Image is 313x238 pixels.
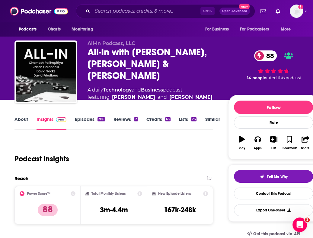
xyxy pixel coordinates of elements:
[234,132,250,154] button: Play
[205,25,229,34] span: For Business
[281,25,291,34] span: More
[72,25,93,34] span: Monitoring
[297,132,313,154] button: Share
[247,76,266,80] span: 14 people
[290,5,303,18] span: Logged in as smeizlik
[254,146,262,150] div: Apps
[158,94,167,101] span: and
[234,188,313,199] a: Contact This Podcast
[200,7,215,15] span: Ctrl K
[267,174,288,179] span: Tell Me Why
[234,204,313,216] button: Export One-Sheet
[266,76,301,80] span: rated this podcast
[14,24,44,35] button: open menu
[222,10,247,13] span: Open Advanced
[276,24,299,35] button: open menu
[10,5,68,17] img: Podchaser - Follow, Share and Rate Podcasts
[240,25,269,34] span: For Podcasters
[164,205,196,214] h3: 167k-248k
[38,204,58,216] p: 88
[92,6,200,16] input: Search podcasts, credits, & more...
[298,5,303,9] svg: Add a profile image
[19,25,37,34] span: Podcasts
[14,175,28,181] h2: Reach
[113,116,138,130] a: Reviews2
[239,4,250,9] span: New
[14,154,69,163] h1: Podcast Insights
[273,6,283,16] a: Show notifications dropdown
[266,132,281,154] button: List
[132,87,141,93] span: and
[271,146,276,150] div: List
[134,117,138,121] div: 2
[301,146,309,150] div: Share
[100,205,128,214] h3: 3m-4.4m
[146,116,171,130] a: Credits65
[103,87,132,93] a: Technology
[179,116,196,130] a: Lists26
[250,132,266,154] button: Apps
[141,87,163,93] a: Business
[48,25,61,34] span: Charts
[260,50,277,61] span: 88
[292,217,307,232] iframe: Intercom live chat
[88,40,135,46] span: All-In Podcast, LLC
[88,86,212,101] div: A daily podcast
[234,116,313,129] div: Rate
[282,132,297,154] button: Bookmark
[290,5,303,18] button: Show profile menu
[219,8,250,15] button: Open AdvancedNew
[56,117,66,122] img: Podchaser Pro
[205,116,220,130] a: Similar
[305,217,310,222] span: 1
[254,50,277,61] a: 88
[165,117,171,121] div: 65
[234,101,313,114] button: Follow
[169,94,212,101] div: [PERSON_NAME]
[67,24,101,35] button: open menu
[27,191,50,196] h2: Power Score™
[158,191,191,196] h2: New Episode Listens
[258,6,268,16] a: Show notifications dropdown
[91,191,126,196] h2: Total Monthly Listens
[76,4,255,18] div: Search podcasts, credits, & more...
[234,170,313,183] button: tell me why sparkleTell Me Why
[88,94,212,101] span: featuring
[37,116,66,130] a: InsightsPodchaser Pro
[282,146,296,150] div: Bookmark
[253,231,300,236] span: Get this podcast via API
[112,94,155,101] div: [PERSON_NAME]
[97,117,105,121] div: 306
[290,5,303,18] img: User Profile
[191,117,196,121] div: 26
[236,24,278,35] button: open menu
[14,116,28,130] a: About
[75,116,105,130] a: Episodes306
[260,174,264,179] img: tell me why sparkle
[44,24,64,35] a: Charts
[201,24,236,35] button: open menu
[239,146,245,150] div: Play
[16,42,76,102] img: All-In with Chamath, Jason, Sacks & Friedberg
